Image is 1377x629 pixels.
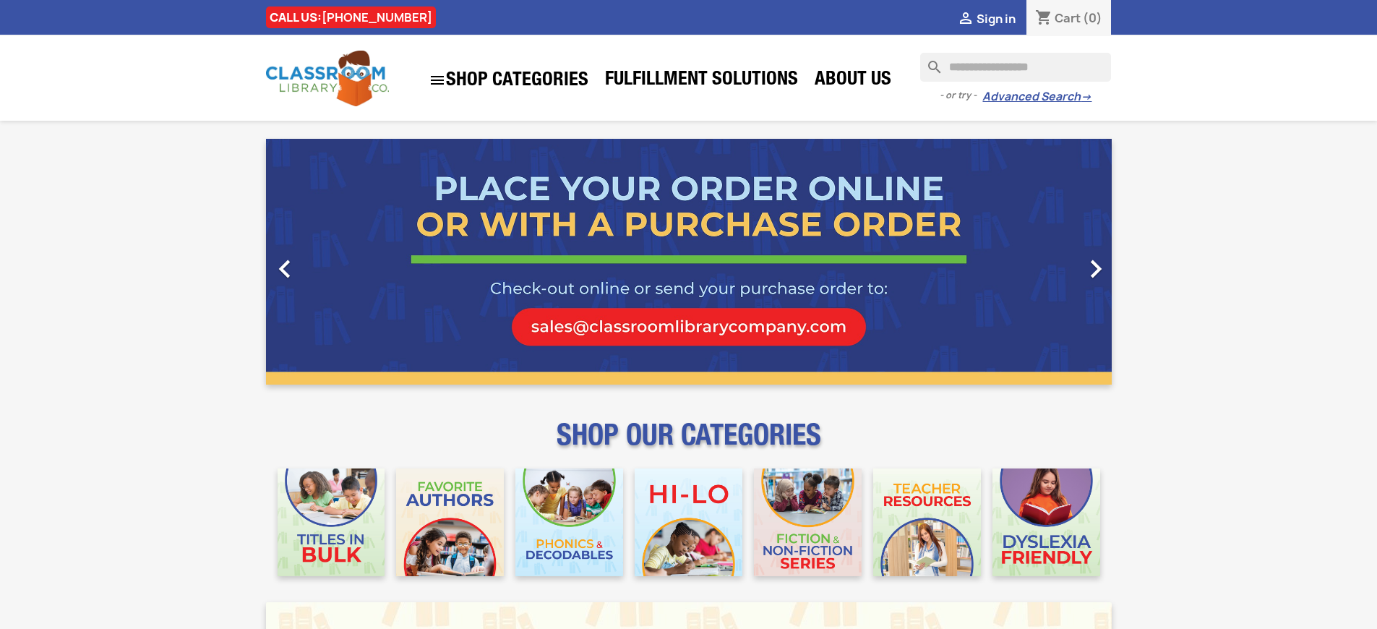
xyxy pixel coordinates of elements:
a: Next [985,139,1112,385]
img: CLC_Teacher_Resources_Mobile.jpg [873,468,981,576]
img: CLC_Fiction_Nonfiction_Mobile.jpg [754,468,862,576]
a: Previous [266,139,393,385]
i:  [429,72,446,89]
img: CLC_Phonics_And_Decodables_Mobile.jpg [515,468,623,576]
ul: Carousel container [266,139,1112,385]
i:  [267,251,303,287]
span: Cart [1055,10,1081,26]
input: Search [920,53,1111,82]
a: Advanced Search→ [982,90,1091,104]
a: SHOP CATEGORIES [421,64,596,96]
a: Fulfillment Solutions [598,67,805,95]
i: search [920,53,938,70]
p: SHOP OUR CATEGORIES [266,431,1112,457]
a: [PHONE_NUMBER] [322,9,432,25]
span: (0) [1083,10,1102,26]
div: CALL US: [266,7,436,28]
span: - or try - [940,88,982,103]
i: shopping_cart [1035,10,1052,27]
i:  [1078,251,1114,287]
i:  [957,11,974,28]
a: About Us [807,67,898,95]
span: Sign in [977,11,1016,27]
img: CLC_Favorite_Authors_Mobile.jpg [396,468,504,576]
img: CLC_Bulk_Mobile.jpg [278,468,385,576]
span: → [1081,90,1091,104]
img: CLC_HiLo_Mobile.jpg [635,468,742,576]
img: Classroom Library Company [266,51,389,106]
img: CLC_Dyslexia_Mobile.jpg [992,468,1100,576]
a:  Sign in [957,11,1016,27]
